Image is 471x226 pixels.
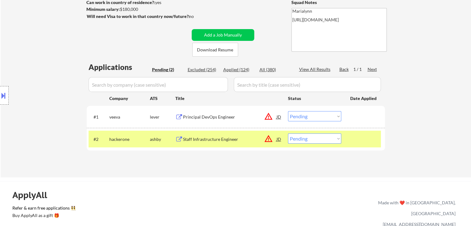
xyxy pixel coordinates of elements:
[188,67,219,73] div: Excluded (254)
[12,213,74,218] div: Buy ApplyAll as a gift 🎁
[87,14,190,19] strong: Will need Visa to work in that country now/future?:
[175,95,282,102] div: Title
[264,112,273,121] button: warning_amber
[109,95,150,102] div: Company
[183,136,277,142] div: Staff Infrastructure Engineer
[339,66,349,72] div: Back
[150,95,175,102] div: ATS
[12,190,54,200] div: ApplyAll
[86,7,120,12] strong: Minimum salary:
[353,66,368,72] div: 1 / 1
[150,114,175,120] div: lever
[89,63,150,71] div: Applications
[368,66,377,72] div: Next
[234,77,381,92] input: Search by title (case sensitive)
[12,212,74,220] a: Buy ApplyAll as a gift 🎁
[192,43,238,57] button: Download Resume
[12,206,249,212] a: Refer & earn free applications 👯‍♀️
[350,95,377,102] div: Date Applied
[376,197,456,219] div: Made with ❤️ in [GEOGRAPHIC_DATA], [GEOGRAPHIC_DATA]
[189,13,207,20] div: no
[109,114,150,120] div: veeva
[259,67,290,73] div: All (380)
[276,111,282,122] div: JD
[86,6,190,12] div: $180,000
[192,29,254,41] button: Add a Job Manually
[276,133,282,145] div: JD
[109,136,150,142] div: hackerone
[183,114,277,120] div: Principal DevOps Engineer
[264,134,273,143] button: warning_amber
[150,136,175,142] div: ashby
[152,67,183,73] div: Pending (2)
[299,66,332,72] div: View All Results
[89,77,228,92] input: Search by company (case sensitive)
[223,67,254,73] div: Applied (124)
[288,93,341,104] div: Status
